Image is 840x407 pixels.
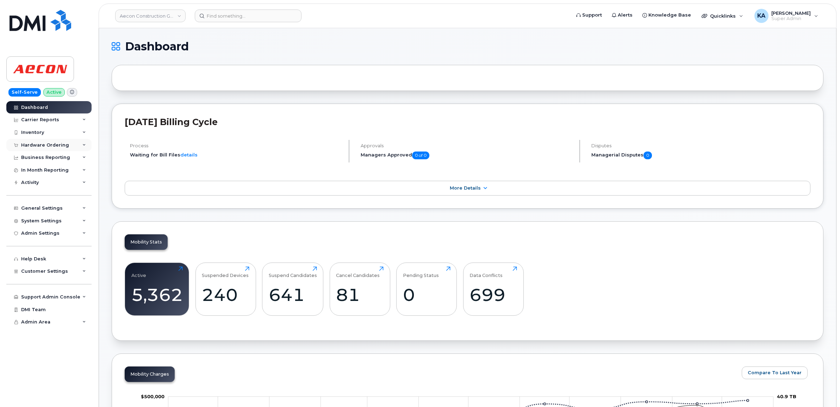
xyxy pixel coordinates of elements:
a: Suspended Devices240 [202,266,249,312]
div: 699 [469,284,517,305]
a: Active5,362 [131,266,183,312]
a: Cancel Candidates81 [336,266,384,312]
div: Suspended Devices [202,266,249,278]
div: Pending Status [403,266,439,278]
div: Active [131,266,146,278]
a: details [180,152,198,158]
a: Pending Status0 [403,266,450,312]
h5: Managerial Disputes [591,152,810,159]
h2: [DATE] Billing Cycle [125,117,810,127]
span: Dashboard [125,41,189,52]
h4: Approvals [361,143,573,148]
div: 641 [269,284,317,305]
div: 81 [336,284,384,305]
h5: Managers Approved [361,152,573,159]
div: Data Conflicts [469,266,503,278]
li: Waiting for Bill Files [130,152,343,158]
a: Data Conflicts699 [469,266,517,312]
span: 0 of 0 [412,152,429,159]
div: Suspend Candidates [269,266,317,278]
button: Compare To Last Year [742,366,808,379]
span: Compare To Last Year [748,369,802,376]
span: 0 [643,152,652,159]
div: 0 [403,284,450,305]
g: $0 [141,394,164,399]
h4: Disputes [591,143,810,148]
a: Suspend Candidates641 [269,266,317,312]
div: 5,362 [131,284,183,305]
tspan: 40.9 TB [777,394,796,399]
div: Cancel Candidates [336,266,380,278]
div: 240 [202,284,249,305]
tspan: $500,000 [141,394,164,399]
span: More Details [450,185,481,191]
h4: Process [130,143,343,148]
